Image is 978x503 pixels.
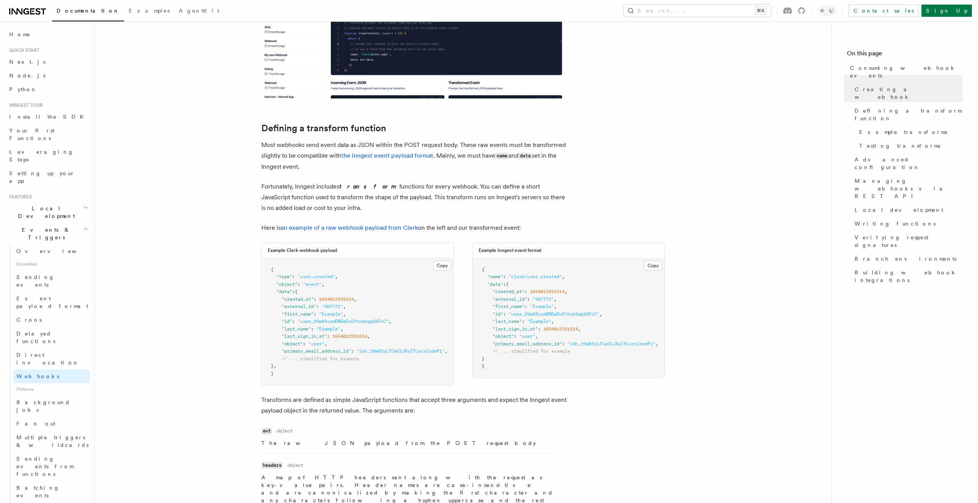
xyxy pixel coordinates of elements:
[295,289,298,294] span: {
[13,348,90,369] a: Direct invocation
[343,304,346,309] span: ,
[271,371,274,376] span: }
[535,334,538,339] span: ,
[856,125,963,139] a: Example transforms
[261,462,283,469] code: headers
[271,363,274,369] span: }
[13,244,90,258] a: Overview
[479,247,541,253] h3: Example Inngest event format
[16,421,55,427] span: Fan out
[282,341,303,347] span: "object"
[514,334,517,339] span: :
[847,61,963,82] a: Consuming webhook events
[482,363,484,369] span: }
[316,326,340,332] span: "Example"
[492,304,525,309] span: "first_name"
[324,341,327,347] span: ,
[530,304,554,309] span: "Example"
[9,170,75,184] span: Setting up your app
[495,153,508,159] code: name
[855,107,963,122] span: Defining a transform function
[282,297,314,302] span: "created_at"
[261,140,567,172] p: Most webhooks send event data as JSON within the POST request body. These raw events must be tran...
[308,341,324,347] span: "user"
[356,348,445,354] span: "idn_29w83yL7CwVlJXylYLxcslromF1"
[818,6,836,15] button: Toggle dark mode
[13,313,90,327] a: Crons
[533,297,554,302] span: "567772"
[859,142,940,150] span: Testing transforms
[6,223,90,244] button: Events & Triggers
[852,252,963,266] a: Branch environments
[538,326,541,332] span: :
[16,434,89,448] span: Multiple triggers & wildcards
[852,203,963,217] a: Local development
[339,183,399,190] em: transform
[16,373,59,379] span: Webhooks
[6,226,83,241] span: Events & Triggers
[855,177,963,200] span: Managing webhooks via REST API
[16,248,95,254] span: Overview
[13,369,90,383] a: Webhooks
[9,86,37,92] span: Python
[624,5,771,17] button: Search...⌘K
[482,356,484,361] span: }
[859,128,947,136] span: Example transforms
[6,110,90,124] a: Install the SDK
[6,82,90,96] a: Python
[327,334,330,339] span: :
[282,348,351,354] span: "primary_email_address_id"
[6,55,90,69] a: Next.js
[311,326,314,332] span: :
[282,326,311,332] span: "last_name"
[433,261,451,271] button: Copy
[852,231,963,252] a: Verifying request signatures
[562,274,565,279] span: ,
[543,326,578,332] span: 1654012591514
[124,2,174,21] a: Examples
[492,348,570,354] span: // ... simplified for example
[16,274,55,288] span: Sending events
[292,319,295,324] span: :
[274,363,276,369] span: ,
[16,317,42,323] span: Crons
[503,311,506,317] span: :
[850,64,963,79] span: Consuming webhook events
[6,69,90,82] a: Node.js
[13,417,90,430] a: Fan out
[261,439,555,447] p: The raw JSON payload from the POST request body
[9,149,74,163] span: Leveraging Steps
[282,311,314,317] span: "first_name"
[852,266,963,287] a: Building webhook integrations
[522,319,525,324] span: :
[492,311,503,317] span: "id"
[487,274,503,279] span: "name"
[16,456,73,477] span: Sending events from functions
[16,295,88,309] span: Event payload format
[332,334,367,339] span: 1654012591514
[506,282,508,287] span: {
[503,282,506,287] span: :
[281,224,418,231] a: an example of a raw webhook payload from Clerk
[292,289,295,294] span: :
[179,8,219,14] span: AgentKit
[9,31,31,38] span: Home
[13,292,90,313] a: Event payload format
[487,282,503,287] span: "data"
[13,430,90,452] a: Multiple triggers & wildcards
[855,156,963,171] span: Advanced configuration
[855,234,963,249] span: Verifying request signatures
[343,311,346,317] span: ,
[335,274,338,279] span: ,
[852,104,963,125] a: Defining a transform function
[13,481,90,502] a: Batching events
[341,152,433,159] a: the Inngest event payload format
[445,348,447,354] span: ,
[261,428,272,434] code: evt
[492,334,514,339] span: "object"
[340,326,343,332] span: ,
[503,274,506,279] span: :
[16,330,55,344] span: Delayed functions
[599,311,602,317] span: ,
[13,395,90,417] a: Background jobs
